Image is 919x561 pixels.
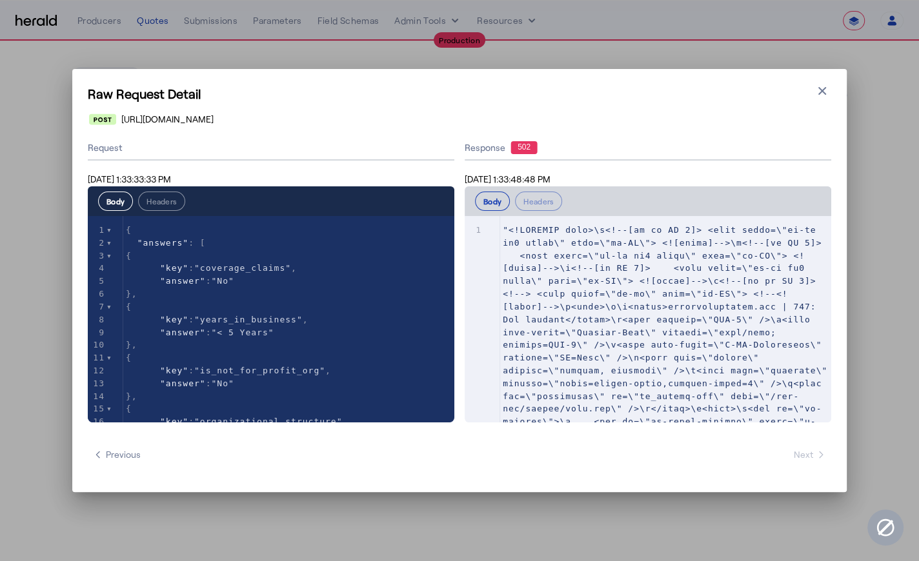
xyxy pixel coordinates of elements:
[137,238,188,248] span: "answers"
[211,276,234,286] span: "No"
[160,417,188,426] span: "key"
[160,263,188,273] span: "key"
[126,263,297,273] span: : ,
[465,173,550,184] span: [DATE] 1:33:48:48 PM
[194,315,303,324] span: "years_in_business"
[88,326,106,339] div: 9
[88,173,171,184] span: [DATE] 1:33:33:33 PM
[515,192,562,211] button: Headers
[88,136,454,161] div: Request
[88,275,106,288] div: 5
[126,340,137,349] span: },
[126,225,132,235] span: {
[160,379,206,388] span: "answer"
[88,339,106,351] div: 10
[211,379,234,388] span: "No"
[211,328,274,337] span: "< 5 Years"
[126,391,137,401] span: },
[126,379,234,388] span: :
[121,113,214,126] span: [URL][DOMAIN_NAME]
[88,300,106,313] div: 7
[160,276,206,286] span: "answer"
[465,224,483,237] div: 1
[88,351,106,364] div: 11
[93,448,141,461] span: Previous
[88,224,106,237] div: 1
[465,141,831,154] div: Response
[126,238,206,248] span: : [
[126,276,234,286] span: :
[88,262,106,275] div: 4
[88,313,106,326] div: 8
[88,288,106,300] div: 6
[126,302,132,311] span: {
[126,366,331,375] span: : ,
[88,364,106,377] div: 12
[88,402,106,415] div: 15
[98,192,133,211] button: Body
[794,448,826,461] span: Next
[160,328,206,337] span: "answer"
[194,417,343,426] span: "organizational_structure"
[194,366,325,375] span: "is_not_for_profit_org"
[160,366,188,375] span: "key"
[194,263,291,273] span: "coverage_claims"
[126,353,132,362] span: {
[88,250,106,262] div: 3
[88,415,106,428] div: 16
[138,192,185,211] button: Headers
[126,289,137,299] span: },
[88,237,106,250] div: 2
[126,315,308,324] span: : ,
[160,315,188,324] span: "key"
[126,404,132,413] span: {
[789,443,831,466] button: Next
[88,443,146,466] button: Previous
[475,192,510,211] button: Body
[126,328,274,337] span: :
[88,84,831,103] h1: Raw Request Detail
[88,377,106,390] div: 13
[88,390,106,403] div: 14
[126,251,132,261] span: {
[126,417,348,426] span: : ,
[518,143,530,152] text: 502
